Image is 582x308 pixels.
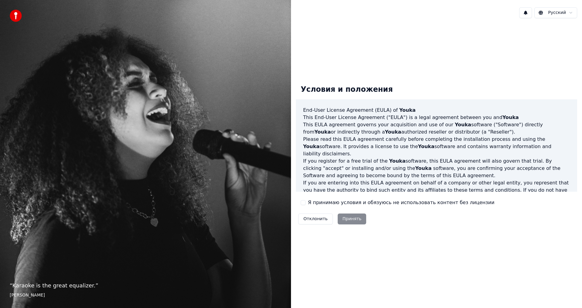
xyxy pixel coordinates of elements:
[10,292,281,298] footer: [PERSON_NAME]
[314,129,331,135] span: Youka
[303,107,570,114] h3: End-User License Agreement (EULA) of
[303,136,570,157] p: Please read this EULA agreement carefully before completing the installation process and using th...
[10,281,281,290] p: “ Karaoke is the great equalizer. ”
[303,179,570,208] p: If you are entering into this EULA agreement on behalf of a company or other legal entity, you re...
[296,80,398,99] div: Условия и положения
[502,114,519,120] span: Youka
[415,165,432,171] span: Youka
[389,158,406,164] span: Youka
[303,157,570,179] p: If you register for a free trial of the software, this EULA agreement will also govern that trial...
[455,122,471,128] span: Youka
[303,114,570,121] p: This End-User License Agreement ("EULA") is a legal agreement between you and
[298,214,333,224] button: Отклонить
[303,144,319,149] span: Youka
[399,107,416,113] span: Youka
[308,199,494,206] label: Я принимаю условия и обязуюсь не использовать контент без лицензии
[418,144,434,149] span: Youka
[385,129,401,135] span: Youka
[303,121,570,136] p: This EULA agreement governs your acquisition and use of our software ("Software") directly from o...
[10,10,22,22] img: youka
